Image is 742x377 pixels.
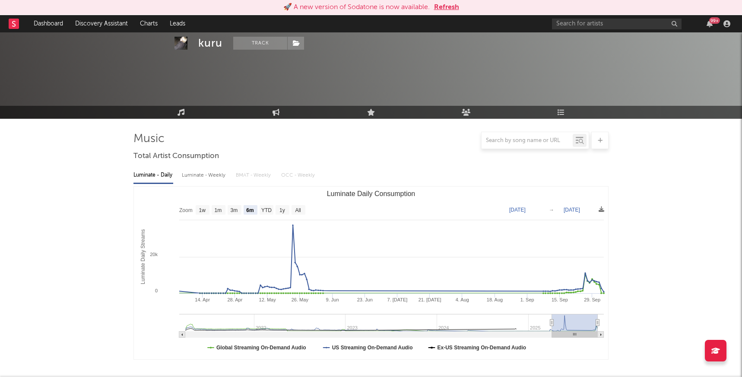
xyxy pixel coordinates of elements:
text: 12. May [259,297,276,302]
text: 1. Sep [520,297,534,302]
a: Dashboard [28,15,69,32]
text: 20k [150,252,158,257]
text: YTD [261,207,272,213]
div: 99 + [709,17,720,24]
input: Search by song name or URL [482,137,573,144]
text: 18. Aug [487,297,503,302]
text: 29. Sep [584,297,600,302]
text: [DATE] [564,207,580,213]
text: 7. [DATE] [387,297,407,302]
a: Charts [134,15,164,32]
text: Luminate Daily Streams [140,229,146,284]
text: 6m [246,207,254,213]
text: 0 [155,288,158,293]
a: Discovery Assistant [69,15,134,32]
span: Total Artist Consumption [133,151,219,162]
button: Track [233,37,287,50]
text: 23. Jun [357,297,373,302]
div: Luminate - Weekly [182,168,227,183]
text: All [295,207,301,213]
text: 1y [279,207,285,213]
div: 🚀 A new version of Sodatone is now available. [283,2,430,13]
button: 99+ [707,20,713,27]
text: 1m [215,207,222,213]
text: → [549,207,554,213]
div: kuru [198,37,222,50]
text: Luminate Daily Consumption [327,190,415,197]
text: 4. Aug [456,297,469,302]
text: 14. Apr [195,297,210,302]
text: 21. [DATE] [419,297,441,302]
text: 15. Sep [552,297,568,302]
text: 3m [231,207,238,213]
text: Zoom [179,207,193,213]
text: 1w [199,207,206,213]
text: 28. Apr [227,297,242,302]
text: US Streaming On-Demand Audio [332,345,413,351]
div: Luminate - Daily [133,168,173,183]
text: 9. Jun [326,297,339,302]
button: Refresh [434,2,459,13]
text: Ex-US Streaming On-Demand Audio [438,345,526,351]
svg: Luminate Daily Consumption [134,187,608,359]
a: Leads [164,15,191,32]
input: Search for artists [552,19,682,29]
text: [DATE] [509,207,526,213]
text: 26. May [292,297,309,302]
text: Global Streaming On-Demand Audio [216,345,306,351]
